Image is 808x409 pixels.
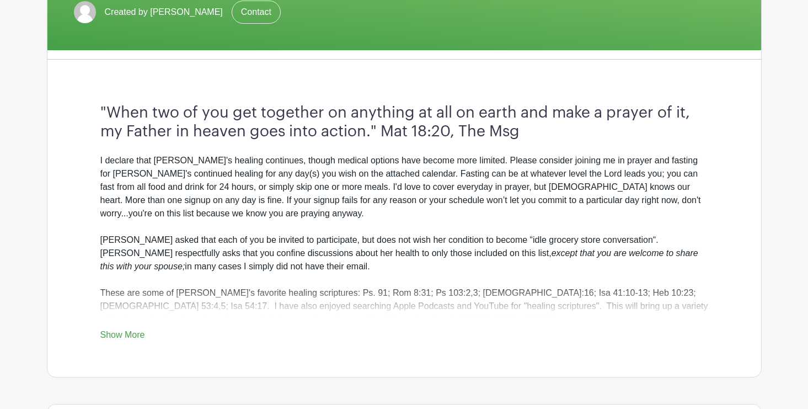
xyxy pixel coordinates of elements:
em: except that you are welcome to share this with your spouse; [100,248,698,271]
span: Created by [PERSON_NAME] [105,6,223,19]
a: Contact [232,1,281,24]
img: default-ce2991bfa6775e67f084385cd625a349d9dcbb7a52a09fb2fda1e96e2d18dcdb.png [74,1,96,23]
div: I declare that [PERSON_NAME]'s healing continues, though medical options have become more limited... [100,154,708,379]
h3: "When two of you get together on anything at all on earth and make a prayer of it, my Father in h... [100,104,708,141]
a: Show More [100,330,145,344]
